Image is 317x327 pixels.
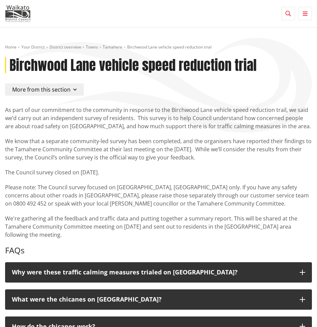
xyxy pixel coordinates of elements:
p: Please note: The Council survey focused on [GEOGRAPHIC_DATA], [GEOGRAPHIC_DATA] only. If you have... [5,183,312,208]
a: Towns [86,44,98,50]
a: Your District [21,44,45,50]
span: More from this section [12,86,71,93]
a: Home [5,44,17,50]
button: What were the chicanes on [GEOGRAPHIC_DATA]? [5,289,312,310]
button: Why were these traffic calming measures trialed on [GEOGRAPHIC_DATA]? [5,262,312,283]
p: What were the chicanes on [GEOGRAPHIC_DATA]? [12,296,293,303]
h3: FAQs [5,246,312,255]
img: Waikato District Council - Te Kaunihera aa Takiwaa o Waikato [5,5,31,22]
a: District overview [49,44,81,50]
p: We're gathering all the feedback and traffic data and putting together a summary report. This wil... [5,214,312,239]
p: We know that a separate community-led survey has been completed, and the organisers have reported... [5,137,312,161]
a: Tamahere [103,44,122,50]
span: Birchwood Lane vehicle speed reduction trial [127,44,212,50]
h1: Birchwood Lane vehicle speed reduction trial [9,57,257,73]
nav: breadcrumb [5,44,312,50]
p: Why were these traffic calming measures trialed on [GEOGRAPHIC_DATA]? [12,269,293,276]
p: As part of our commitment to the community in response to the Birchwood Lane vehicle speed reduct... [5,106,312,130]
button: More from this section [5,83,84,96]
p: The Council survey closed on [DATE]. [5,168,312,176]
